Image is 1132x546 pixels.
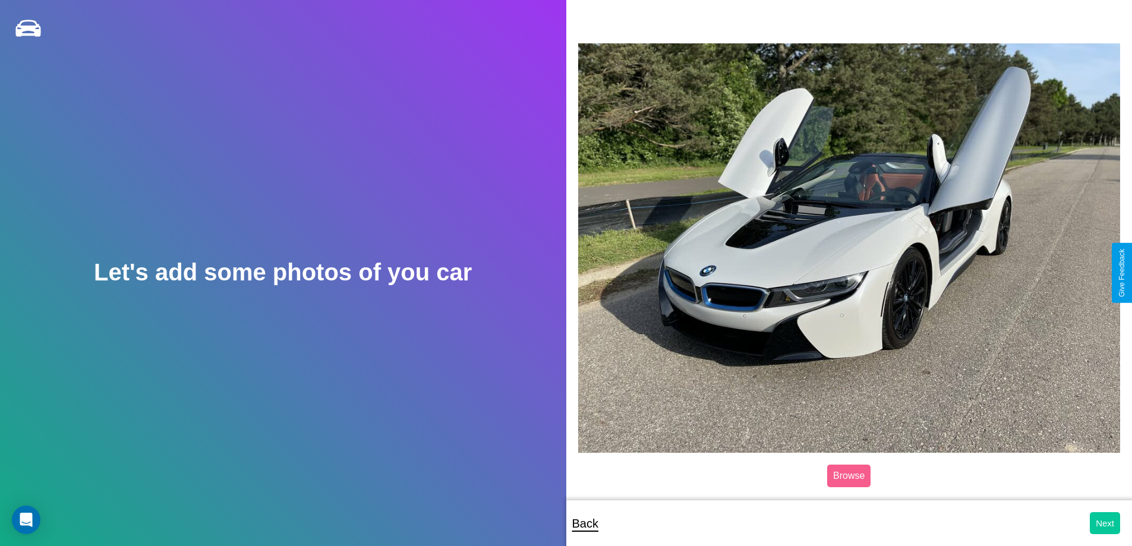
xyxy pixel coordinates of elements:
button: Next [1090,512,1120,534]
div: Open Intercom Messenger [12,506,40,534]
img: posted [578,43,1121,452]
div: Give Feedback [1118,249,1126,297]
h2: Let's add some photos of you car [94,259,472,286]
p: Back [572,513,598,534]
label: Browse [827,465,871,487]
